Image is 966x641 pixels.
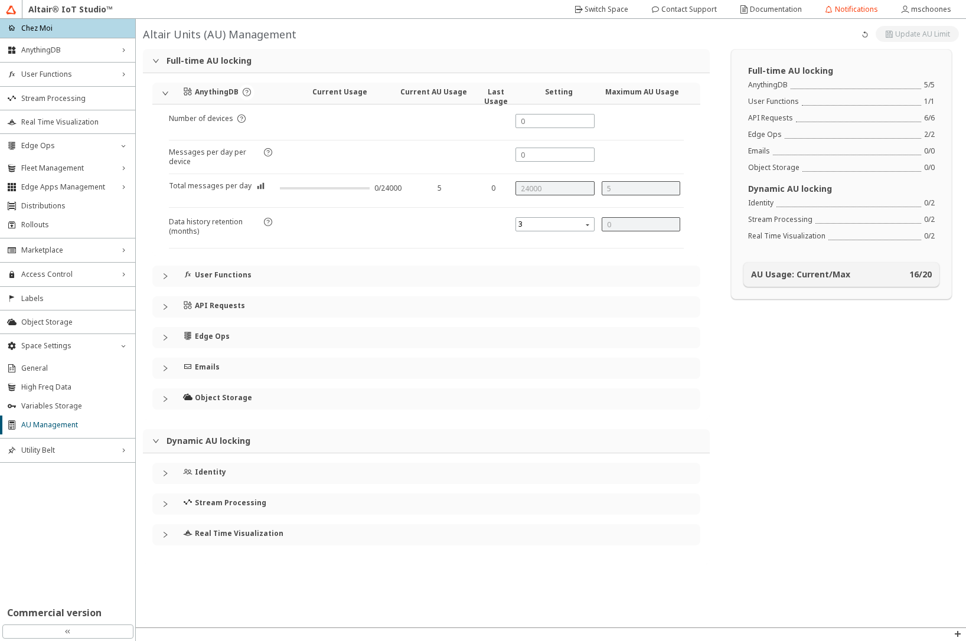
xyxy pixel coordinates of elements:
[924,215,935,224] div: 0 / 2
[748,184,935,194] h3: Dynamic AU locking
[162,470,169,477] span: collapsed
[21,70,114,79] span: User Functions
[517,87,600,97] h4: Setting
[195,498,266,508] h4: Stream Processing
[748,80,788,90] div: AnythingDB
[518,217,593,231] span: 3
[748,97,799,106] div: User Functions
[748,163,799,172] div: Object Storage
[748,113,793,123] div: API Requests
[374,184,402,193] div: 0/24000
[162,273,169,280] span: collapsed
[924,198,935,208] div: 0 / 2
[21,220,128,230] span: Rollouts
[195,332,230,341] h4: Edge Ops
[413,184,466,193] div: 5
[143,49,710,73] div: Full-time AU locking
[195,393,252,403] h4: Object Storage
[152,57,159,64] span: expanded
[748,146,770,156] div: Emails
[195,467,226,477] h4: Identity
[748,198,774,208] div: Identity
[478,184,509,193] div: 0
[21,446,114,455] span: Utility Belt
[924,163,935,172] div: 0 / 0
[169,181,252,207] article: Total messages per day
[748,215,812,224] div: Stream Processing
[21,364,128,373] span: General
[21,182,114,192] span: Edge Apps Management
[21,141,114,151] span: Edge Ops
[288,87,392,97] h4: Current Usage
[21,401,128,411] span: Variables Storage
[391,87,475,97] h4: Current AU Usage
[748,66,935,76] h3: Full-time AU locking
[162,90,169,97] span: expanded
[21,382,128,392] span: High Freq Data
[152,358,700,379] div: Emails
[152,493,700,515] div: Stream Processing
[169,114,233,140] article: Number of devices
[21,117,128,127] span: Real Time Visualization
[21,420,128,430] span: AU Management
[924,80,935,90] div: 5 / 5
[162,365,169,372] span: collapsed
[152,463,700,484] div: Identity
[162,531,169,538] span: collapsed
[21,45,114,55] span: AnythingDB
[748,231,825,241] div: Real Time Visualization
[924,231,935,241] div: 0 / 2
[924,146,935,156] div: 0 / 0
[143,429,710,453] div: Dynamic AU locking
[195,362,220,372] h4: Emails
[475,87,517,106] h4: Last Usage
[195,87,239,97] h4: AnythingDB
[21,246,114,255] span: Marketplace
[162,303,169,310] span: collapsed
[152,327,700,348] div: Edge Ops
[195,529,283,538] h4: Real Time Visualization
[21,318,128,327] span: Object Storage
[21,294,128,303] span: Labels
[152,437,159,444] span: expanded
[21,201,128,211] span: Distributions
[162,501,169,508] span: collapsed
[601,87,684,97] h4: Maximum AU Usage
[162,395,169,403] span: collapsed
[169,217,260,248] article: Data history retention (months)
[169,148,260,174] article: Messages per day per device
[924,97,935,106] div: 1 / 1
[195,301,245,310] h4: API Requests
[751,270,850,279] h4: AU Usage: Current/Max
[152,83,700,104] div: AnythingDBCurrent UsageCurrent AU UsageLast UsageSettingMaximum AU Usage
[152,296,700,318] div: API Requests
[167,56,700,66] h3: Full-time AU locking
[167,436,700,446] h3: Dynamic AU locking
[21,163,114,173] span: Fleet Management
[924,130,935,139] div: 2 / 2
[152,388,700,410] div: Object Storage
[195,270,252,280] h4: User Functions
[162,334,169,341] span: collapsed
[21,23,53,33] p: Chez Moi
[21,94,128,103] span: Stream Processing
[21,341,114,351] span: Space Settings
[748,130,782,139] div: Edge Ops
[909,270,932,279] h4: 16 / 20
[152,524,700,545] div: Real Time Visualization
[924,113,935,123] div: 6 / 6
[21,270,114,279] span: Access Control
[152,266,700,287] div: User Functions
